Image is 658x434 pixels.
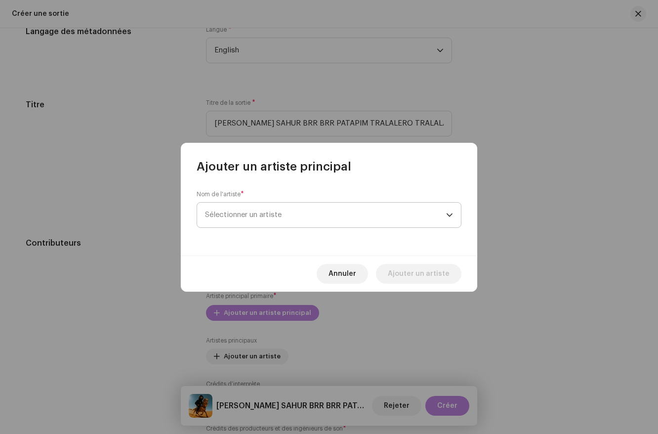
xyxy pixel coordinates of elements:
span: Sélectionner un artiste [205,203,446,227]
label: Nom de l'artiste [197,190,244,198]
button: Annuler [317,264,368,284]
span: Annuler [329,264,356,284]
div: dropdown trigger [446,203,453,227]
span: Ajouter un artiste principal [197,159,351,174]
button: Ajouter un artiste [376,264,461,284]
span: Ajouter un artiste [388,264,450,284]
span: Sélectionner un artiste [205,211,282,218]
